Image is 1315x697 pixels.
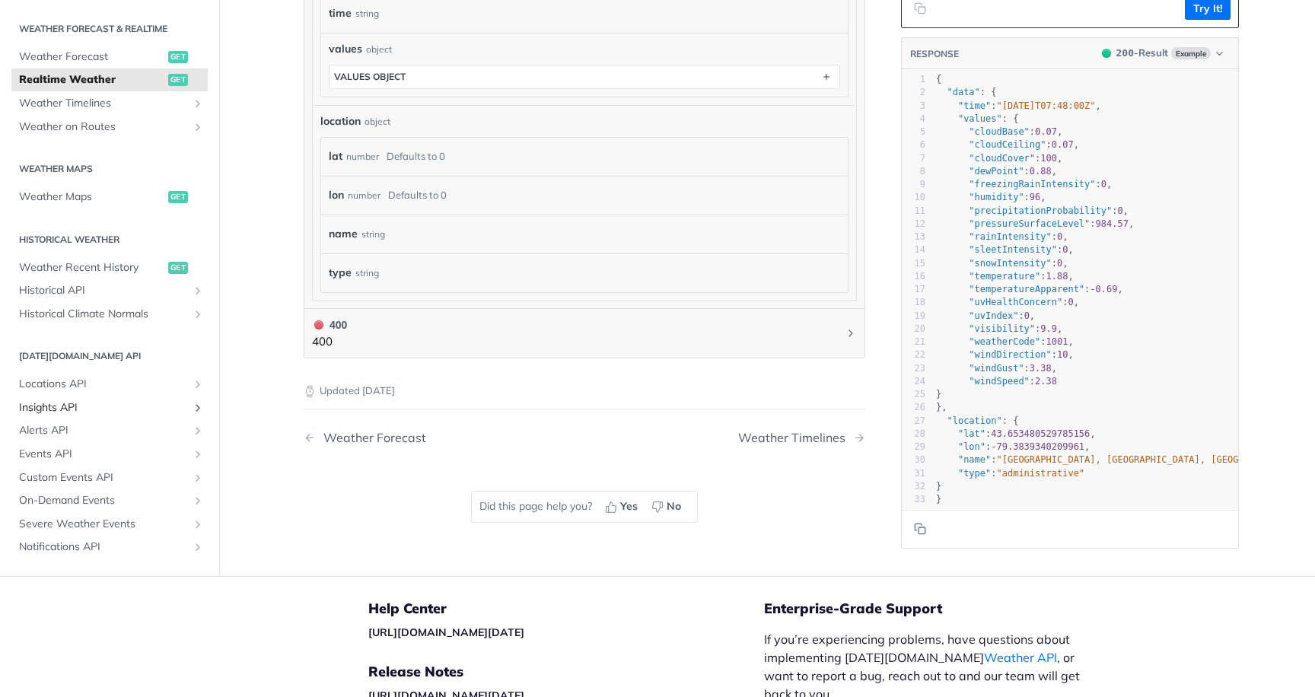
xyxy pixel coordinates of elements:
[936,231,1068,242] span: : ,
[19,377,188,392] span: Locations API
[1024,310,1030,320] span: 0
[902,243,925,256] div: 14
[936,179,1112,189] span: : ,
[969,218,1090,228] span: "pressureSurfaceLevel"
[936,152,1062,163] span: : ,
[969,349,1051,360] span: "windDirection"
[969,231,1051,242] span: "rainIntensity"
[969,152,1035,163] span: "cloudCover"
[1101,179,1106,189] span: 0
[304,415,865,460] nav: Pagination Controls
[11,419,208,442] a: Alerts APIShow subpages for Alerts API
[969,244,1057,255] span: "sleetIntensity"
[192,541,204,553] button: Show subpages for Notifications API
[902,283,925,296] div: 17
[936,349,1074,360] span: : ,
[19,49,164,65] span: Weather Forecast
[1057,231,1062,242] span: 0
[192,97,204,110] button: Show subpages for Weather Timelines
[902,348,925,361] div: 22
[936,74,941,84] span: {
[355,2,379,24] div: string
[11,186,208,208] a: Weather Mapsget
[11,232,208,246] h2: Historical Weather
[329,145,342,167] label: lat
[936,205,1129,215] span: : ,
[471,491,698,523] div: Did this page help you?
[984,650,1057,665] a: Weather API
[19,259,164,275] span: Weather Recent History
[902,217,925,230] div: 12
[192,495,204,507] button: Show subpages for On-Demand Events
[330,65,839,88] button: values object
[1090,284,1095,294] span: -
[19,469,188,485] span: Custom Events API
[1057,349,1068,360] span: 10
[168,191,188,203] span: get
[936,87,997,97] span: : {
[646,495,689,518] button: No
[902,427,925,440] div: 28
[902,269,925,282] div: 16
[346,145,379,167] div: number
[11,46,208,68] a: Weather Forecastget
[947,415,1001,425] span: "location"
[304,431,544,445] a: Previous Page: Weather Forecast
[11,68,208,91] a: Realtime Weatherget
[314,320,323,329] span: 400
[991,441,996,452] span: -
[902,374,925,387] div: 24
[1030,362,1052,373] span: 3.38
[997,100,1096,110] span: "[DATE]T07:48:00Z"
[168,51,188,63] span: get
[958,428,985,438] span: "lat"
[936,284,1123,294] span: : ,
[969,165,1024,176] span: "dewPoint"
[19,400,188,415] span: Insights API
[1116,46,1168,61] div: - Result
[936,336,1074,347] span: : ,
[936,494,941,504] span: }
[991,428,1090,438] span: 43.653480529785156
[969,126,1029,137] span: "cloudBase"
[667,498,681,514] span: No
[320,113,361,129] span: location
[192,378,204,390] button: Show subpages for Locations API
[969,284,1084,294] span: "temperatureApparent"
[329,262,352,284] label: type
[1062,244,1068,255] span: 0
[969,375,1029,386] span: "windSpeed"
[936,270,1074,281] span: : ,
[19,493,188,508] span: On-Demand Events
[936,192,1046,202] span: : ,
[1040,323,1057,333] span: 9.9
[19,517,188,532] span: Severe Weather Events
[329,184,344,206] label: lon
[1096,218,1129,228] span: 984.57
[902,401,925,414] div: 26
[958,467,991,478] span: "type"
[11,92,208,115] a: Weather TimelinesShow subpages for Weather Timelines
[902,191,925,204] div: 10
[936,415,1018,425] span: : {
[902,466,925,479] div: 31
[1040,152,1057,163] span: 100
[902,441,925,454] div: 29
[19,96,188,111] span: Weather Timelines
[192,471,204,483] button: Show subpages for Custom Events API
[19,283,188,298] span: Historical API
[368,600,764,618] h5: Help Center
[902,479,925,492] div: 32
[902,361,925,374] div: 23
[329,2,352,24] label: time
[969,297,1062,307] span: "uvHealthConcern"
[936,375,1057,386] span: :
[969,179,1095,189] span: "freezingRainIntensity"
[958,441,985,452] span: "lon"
[11,162,208,176] h2: Weather Maps
[368,625,524,639] a: [URL][DOMAIN_NAME][DATE]
[11,279,208,302] a: Historical APIShow subpages for Historical API
[969,362,1024,373] span: "windGust"
[1035,126,1057,137] span: 0.07
[936,467,1084,478] span: :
